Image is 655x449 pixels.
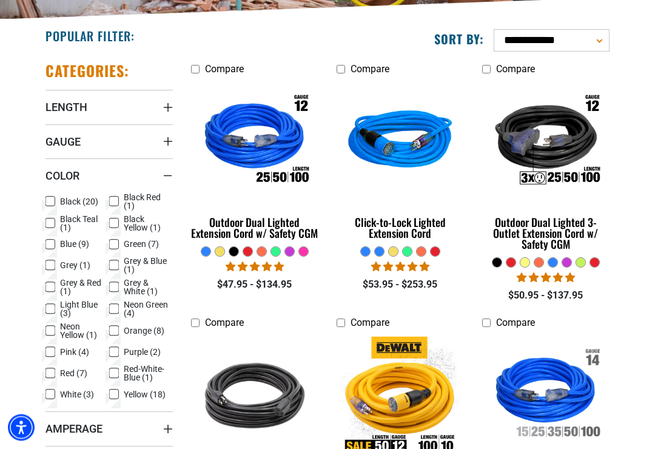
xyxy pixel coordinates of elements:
summary: Amperage [45,412,173,446]
h2: Popular Filter: [45,29,135,44]
summary: Gauge [45,125,173,159]
span: Light Blue (3) [60,301,104,318]
div: $53.95 - $253.95 [337,278,464,292]
span: Amperage [45,422,102,436]
span: Black Yellow (1) [124,215,168,232]
a: Outdoor Dual Lighted 3-Outlet Extension Cord w/ Safety CGM Outdoor Dual Lighted 3-Outlet Extensio... [482,81,610,257]
span: 4.81 stars [226,262,284,273]
span: Grey & White (1) [124,279,168,296]
h2: Categories: [45,62,129,81]
span: White (3) [60,391,94,399]
summary: Color [45,159,173,193]
span: Compare [205,64,244,75]
span: Purple (2) [124,348,161,357]
img: blue [335,83,466,201]
span: Compare [205,317,244,329]
div: Outdoor Dual Lighted Extension Cord w/ Safety CGM [191,217,318,239]
div: Outdoor Dual Lighted 3-Outlet Extension Cord w/ Safety CGM [482,217,610,250]
summary: Length [45,90,173,124]
span: Grey & Red (1) [60,279,104,296]
span: 4.80 stars [517,272,575,284]
span: Neon Green (4) [124,301,168,318]
span: Black Teal (1) [60,215,104,232]
a: Outdoor Dual Lighted Extension Cord w/ Safety CGM Outdoor Dual Lighted Extension Cord w/ Safety CGM [191,81,318,246]
span: Neon Yellow (1) [60,323,104,340]
div: $47.95 - $134.95 [191,278,318,292]
span: Red-White-Blue (1) [124,365,168,382]
img: Outdoor Dual Lighted Extension Cord w/ Safety CGM [189,83,320,201]
span: Black Red (1) [124,194,168,211]
span: Grey (1) [60,262,90,270]
span: Compare [496,317,535,329]
span: Pink (4) [60,348,89,357]
div: Click-to-Lock Lighted Extension Cord [337,217,464,239]
span: Compare [351,64,389,75]
div: $50.95 - $137.95 [482,289,610,303]
span: Orange (8) [124,327,164,336]
span: Color [45,169,79,183]
span: Black (20) [60,198,98,206]
div: Accessibility Menu [8,414,35,441]
label: Sort by: [434,32,484,47]
span: Green (7) [124,240,159,249]
span: Grey & Blue (1) [124,257,168,274]
span: Yellow (18) [124,391,166,399]
a: blue Click-to-Lock Lighted Extension Cord [337,81,464,246]
span: Red (7) [60,370,87,378]
span: Compare [351,317,389,329]
span: Compare [496,64,535,75]
span: Blue (9) [60,240,89,249]
span: Gauge [45,135,81,149]
span: Length [45,101,87,115]
span: 4.87 stars [371,262,429,273]
img: Outdoor Dual Lighted 3-Outlet Extension Cord w/ Safety CGM [480,83,611,201]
